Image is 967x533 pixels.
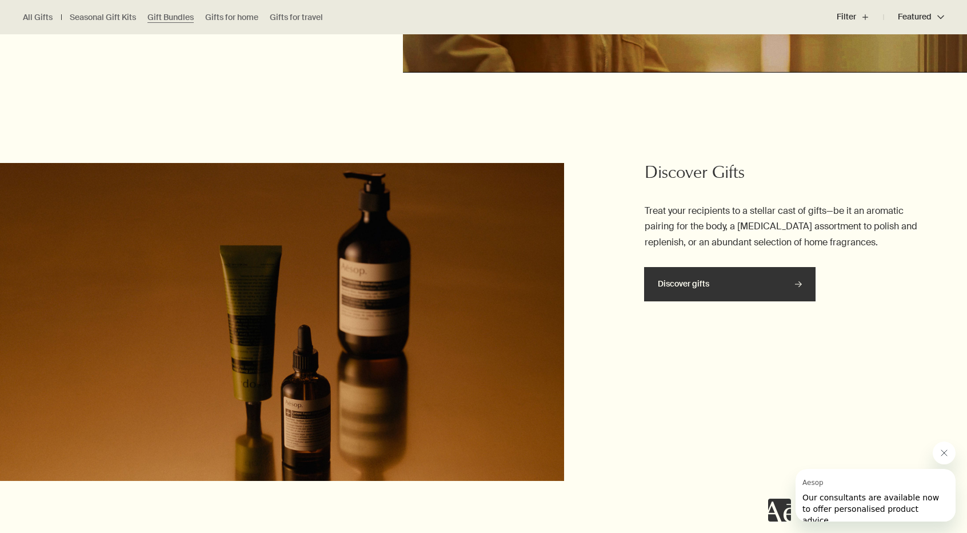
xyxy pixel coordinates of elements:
[147,12,194,23] a: Gift Bundles
[7,24,143,56] span: Our consultants are available now to offer personalised product advice.
[768,441,956,522] div: Aesop says "Our consultants are available now to offer personalised product advice.". Open messag...
[837,3,884,31] button: Filter
[205,12,258,23] a: Gifts for home
[884,3,944,31] button: Featured
[644,267,816,301] a: Discover gifts
[796,469,956,522] iframe: Message from Aesop
[933,441,956,464] iframe: Close message from Aesop
[768,499,791,522] iframe: no content
[645,163,921,186] h2: Discover Gifts
[70,12,136,23] a: Seasonal Gift Kits
[645,203,921,250] p: Treat your recipients to a stellar cast of gifts—be it an aromatic pairing for the body, a [MEDIC...
[23,12,53,23] a: All Gifts
[270,12,323,23] a: Gifts for travel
